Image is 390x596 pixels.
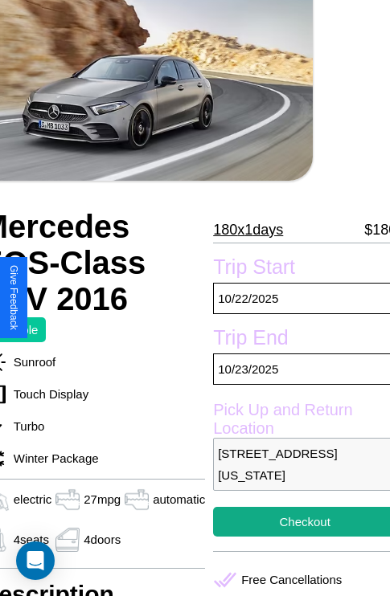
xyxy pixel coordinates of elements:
p: Winter Package [6,447,99,469]
p: Sunroof [6,351,56,373]
p: electric [14,488,52,510]
div: Open Intercom Messenger [16,541,55,580]
p: 27 mpg [84,488,121,510]
p: 4 seats [14,529,49,550]
img: gas [121,488,153,512]
img: gas [51,528,84,552]
p: 4 doors [84,529,121,550]
div: Give Feedback [8,265,19,330]
p: Free Cancellations [241,569,342,590]
p: automatic [153,488,205,510]
p: Turbo [6,415,45,437]
img: gas [51,488,84,512]
p: 180 x 1 days [213,217,283,243]
p: Touch Display [6,383,88,405]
